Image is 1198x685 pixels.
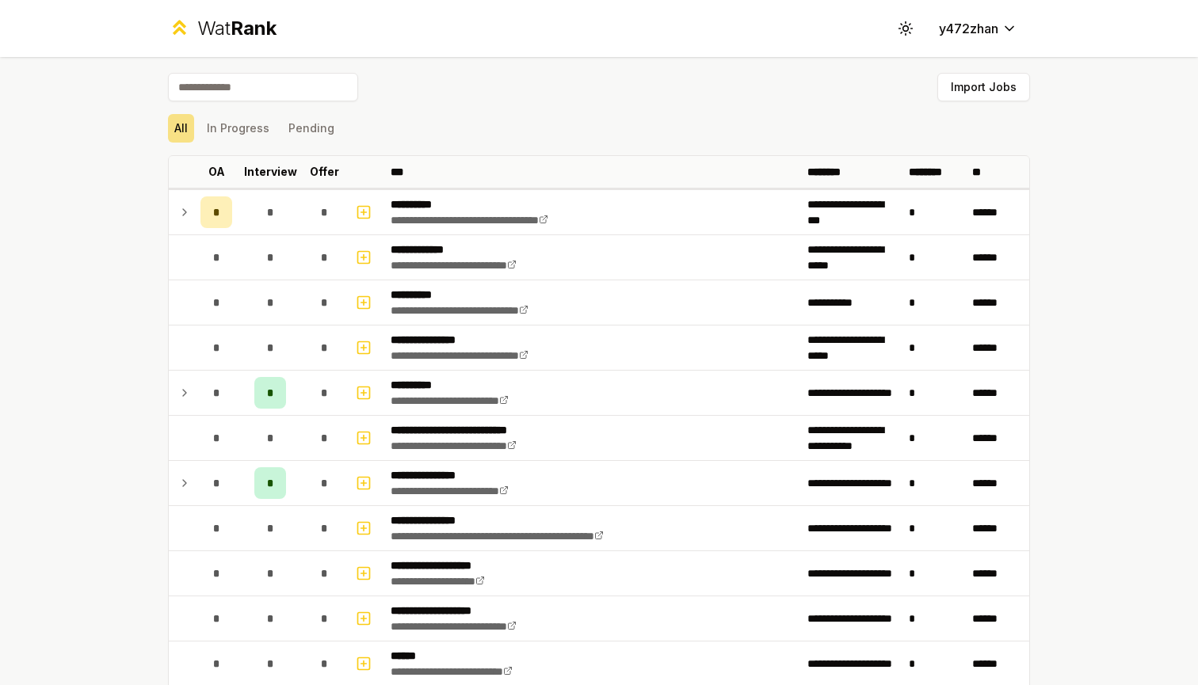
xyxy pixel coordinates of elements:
[197,16,277,41] div: Wat
[244,164,297,180] p: Interview
[310,164,339,180] p: Offer
[926,14,1030,43] button: y472zhan
[168,114,194,143] button: All
[282,114,341,143] button: Pending
[939,19,998,38] span: y472zhan
[937,73,1030,101] button: Import Jobs
[208,164,225,180] p: OA
[231,17,277,40] span: Rank
[168,16,277,41] a: WatRank
[200,114,276,143] button: In Progress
